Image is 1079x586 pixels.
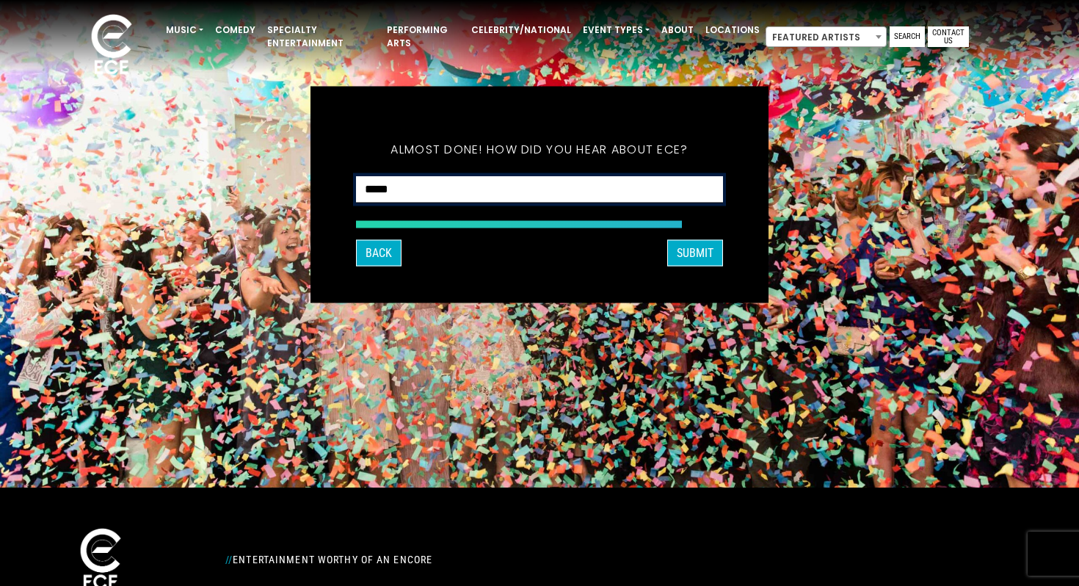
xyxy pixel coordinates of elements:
span: Featured Artists [766,26,887,47]
a: Search [890,26,925,47]
img: ece_new_logo_whitev2-1.png [75,10,148,82]
span: Featured Artists [766,27,886,48]
a: About [655,18,700,43]
a: Contact Us [928,26,969,47]
select: How did you hear about ECE [356,176,723,203]
a: Music [160,18,209,43]
div: Entertainment Worthy of an Encore [217,548,701,571]
a: Specialty Entertainment [261,18,381,56]
h5: Almost done! How did you hear about ECE? [356,123,723,176]
a: Locations [700,18,766,43]
button: SUBMIT [667,240,723,267]
a: Performing Arts [381,18,465,56]
span: // [225,554,233,565]
a: Celebrity/National [465,18,577,43]
a: Event Types [577,18,655,43]
a: Comedy [209,18,261,43]
button: Back [356,240,402,267]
